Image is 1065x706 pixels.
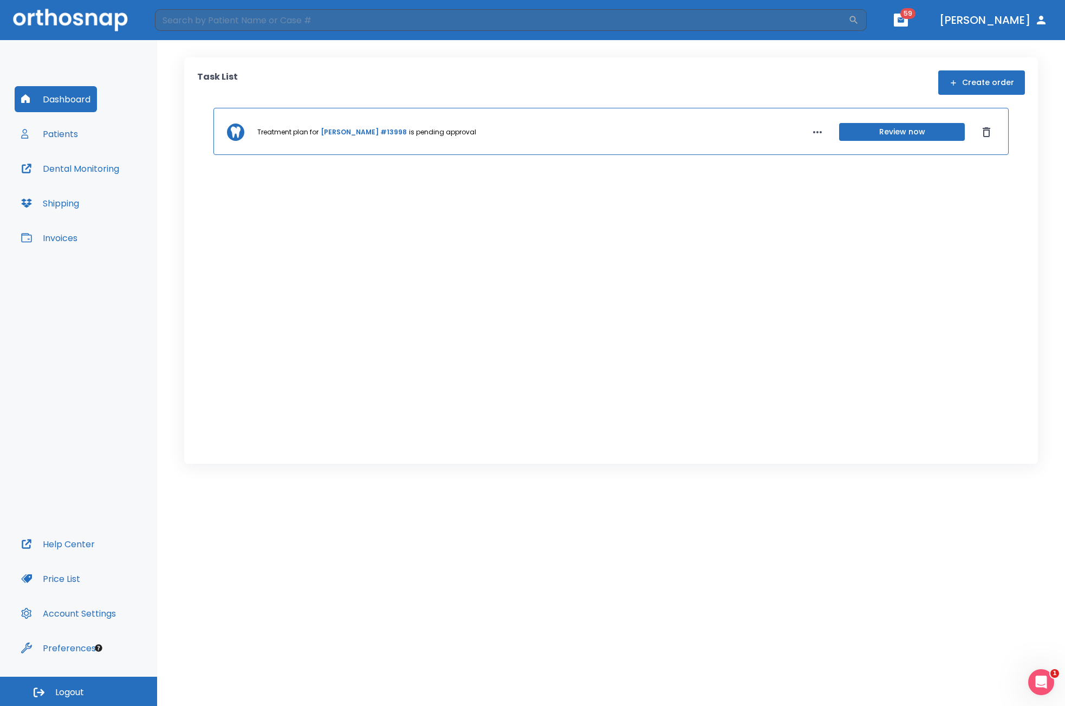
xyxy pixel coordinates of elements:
button: Price List [15,566,87,592]
button: Create order [938,70,1025,95]
div: Tooltip anchor [94,643,103,653]
span: 1 [1050,669,1059,678]
button: [PERSON_NAME] [935,10,1052,30]
button: Dashboard [15,86,97,112]
p: is pending approval [409,127,476,137]
button: Invoices [15,225,84,251]
span: Logout [55,686,84,698]
button: Patients [15,121,85,147]
button: Review now [839,123,965,141]
p: Treatment plan for [257,127,319,137]
button: Account Settings [15,600,122,626]
input: Search by Patient Name or Case # [155,9,848,31]
button: Preferences [15,635,102,661]
img: Orthosnap [13,9,128,31]
button: Help Center [15,531,101,557]
a: [PERSON_NAME] #13998 [321,127,407,137]
button: Shipping [15,190,86,216]
button: Dismiss [978,124,995,141]
iframe: Intercom live chat [1028,669,1054,695]
span: 59 [900,8,915,19]
button: Dental Monitoring [15,156,126,182]
p: Task List [197,70,238,95]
